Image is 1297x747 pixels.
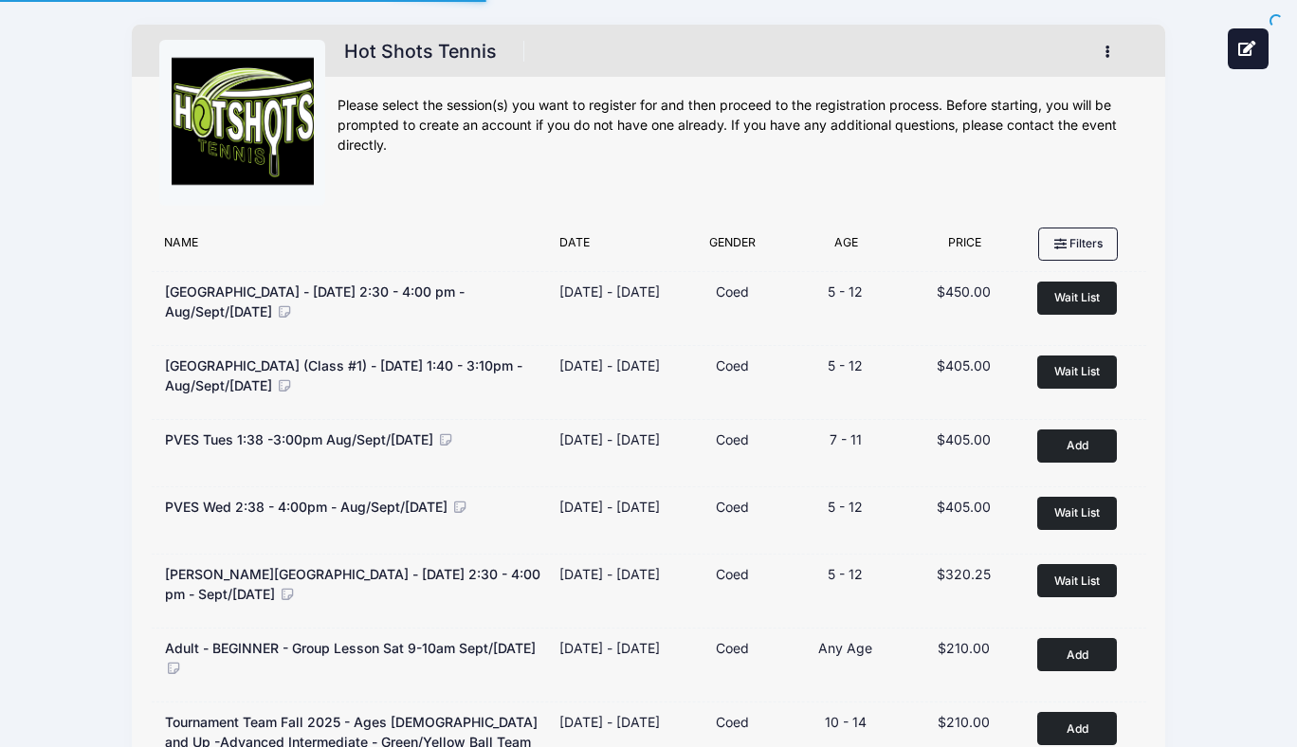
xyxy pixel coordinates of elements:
[559,564,660,584] div: [DATE] - [DATE]
[559,429,660,449] div: [DATE] - [DATE]
[559,355,660,375] div: [DATE] - [DATE]
[938,714,990,730] span: $210.00
[716,357,749,373] span: Coed
[937,566,991,582] span: $320.25
[338,96,1138,155] div: Please select the session(s) you want to register for and then proceed to the registration proces...
[828,357,863,373] span: 5 - 12
[830,431,862,447] span: 7 - 11
[550,234,678,261] div: Date
[559,712,660,732] div: [DATE] - [DATE]
[828,499,863,515] span: 5 - 12
[559,497,660,517] div: [DATE] - [DATE]
[165,283,465,319] span: [GEOGRAPHIC_DATA] - [DATE] 2:30 - 4:00 pm - Aug/Sept/[DATE]
[1037,355,1117,389] button: Wait List
[818,640,872,656] span: Any Age
[716,566,749,582] span: Coed
[905,234,1024,261] div: Price
[937,499,991,515] span: $405.00
[938,640,990,656] span: $210.00
[678,234,787,261] div: Gender
[1054,574,1100,588] span: Wait List
[172,52,314,194] img: logo
[155,234,550,261] div: Name
[165,499,448,515] span: PVES Wed 2:38 - 4:00pm - Aug/Sept/[DATE]
[828,283,863,300] span: 5 - 12
[165,431,433,447] span: PVES Tues 1:38 -3:00pm Aug/Sept/[DATE]
[787,234,905,261] div: Age
[1038,228,1118,260] button: Filters
[165,640,536,656] span: Adult - BEGINNER - Group Lesson Sat 9-10am Sept/[DATE]
[1037,638,1117,671] button: Add
[716,283,749,300] span: Coed
[165,566,540,602] span: [PERSON_NAME][GEOGRAPHIC_DATA] - [DATE] 2:30 - 4:00 pm - Sept/[DATE]
[937,357,991,373] span: $405.00
[716,714,749,730] span: Coed
[1037,712,1117,745] button: Add
[1054,505,1100,519] span: Wait List
[716,640,749,656] span: Coed
[937,431,991,447] span: $405.00
[828,566,863,582] span: 5 - 12
[338,35,502,68] h1: Hot Shots Tennis
[559,282,660,301] div: [DATE] - [DATE]
[1054,364,1100,378] span: Wait List
[716,431,749,447] span: Coed
[559,638,660,658] div: [DATE] - [DATE]
[1037,497,1117,530] button: Wait List
[1037,429,1117,463] button: Add
[165,357,522,393] span: [GEOGRAPHIC_DATA] (Class #1) - [DATE] 1:40 - 3:10pm - Aug/Sept/[DATE]
[716,499,749,515] span: Coed
[1037,564,1117,597] button: Wait List
[937,283,991,300] span: $450.00
[825,714,867,730] span: 10 - 14
[1054,290,1100,304] span: Wait List
[1037,282,1117,315] button: Wait List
